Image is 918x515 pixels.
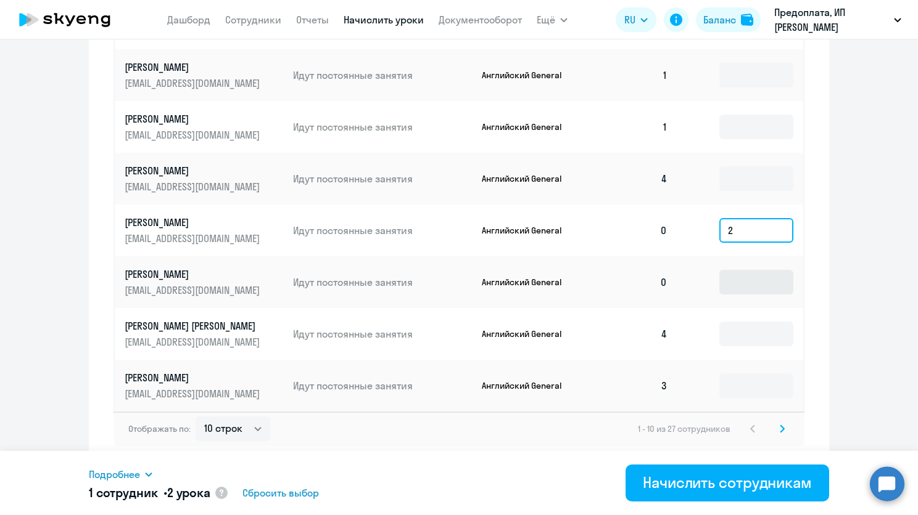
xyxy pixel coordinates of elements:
[125,267,263,281] p: [PERSON_NAME]
[439,14,522,26] a: Документооборот
[125,76,263,90] p: [EMAIL_ADDRESS][DOMAIN_NAME]
[293,224,472,237] p: Идут постоянные занятия
[591,256,677,308] td: 0
[125,216,283,245] a: [PERSON_NAME][EMAIL_ADDRESS][DOMAIN_NAME]
[125,216,263,229] p: [PERSON_NAME]
[591,153,677,205] td: 4
[167,485,210,500] span: 2 урока
[293,172,472,185] p: Идут постоянные занятия
[537,12,555,27] span: Ещё
[591,49,677,101] td: 1
[482,277,574,288] p: Английский General
[591,360,677,412] td: 3
[125,267,283,297] a: [PERSON_NAME][EMAIL_ADDRESS][DOMAIN_NAME]
[643,472,812,492] div: Начислить сотрудникам
[591,205,677,256] td: 0
[89,467,140,482] span: Подробнее
[125,60,283,90] a: [PERSON_NAME][EMAIL_ADDRESS][DOMAIN_NAME]
[167,14,210,26] a: Дашборд
[125,319,263,333] p: [PERSON_NAME] [PERSON_NAME]
[741,14,753,26] img: balance
[703,12,736,27] div: Баланс
[225,14,281,26] a: Сотрудники
[626,464,829,501] button: Начислить сотрудникам
[344,14,424,26] a: Начислить уроки
[125,60,263,74] p: [PERSON_NAME]
[482,121,574,132] p: Английский General
[482,380,574,391] p: Английский General
[482,225,574,236] p: Английский General
[89,484,210,501] h5: 1 сотрудник •
[591,308,677,360] td: 4
[125,319,283,349] a: [PERSON_NAME] [PERSON_NAME][EMAIL_ADDRESS][DOMAIN_NAME]
[125,283,263,297] p: [EMAIL_ADDRESS][DOMAIN_NAME]
[293,120,472,134] p: Идут постоянные занятия
[125,335,263,349] p: [EMAIL_ADDRESS][DOMAIN_NAME]
[293,379,472,392] p: Идут постоянные занятия
[482,328,574,339] p: Английский General
[293,327,472,341] p: Идут постоянные занятия
[293,275,472,289] p: Идут постоянные занятия
[482,70,574,81] p: Английский General
[537,7,568,32] button: Ещё
[591,101,677,153] td: 1
[125,164,283,193] a: [PERSON_NAME][EMAIL_ADDRESS][DOMAIN_NAME]
[125,112,263,126] p: [PERSON_NAME]
[125,164,263,177] p: [PERSON_NAME]
[242,485,319,500] span: Сбросить выбор
[125,180,263,193] p: [EMAIL_ADDRESS][DOMAIN_NAME]
[125,371,283,400] a: [PERSON_NAME][EMAIL_ADDRESS][DOMAIN_NAME]
[125,387,263,400] p: [EMAIL_ADDRESS][DOMAIN_NAME]
[293,68,472,82] p: Идут постоянные занятия
[624,12,635,27] span: RU
[125,128,263,142] p: [EMAIL_ADDRESS][DOMAIN_NAME]
[125,232,263,245] p: [EMAIL_ADDRESS][DOMAIN_NAME]
[616,7,656,32] button: RU
[125,371,263,384] p: [PERSON_NAME]
[128,423,191,434] span: Отображать по:
[768,5,908,34] button: Предоплата, ИП [PERSON_NAME]
[482,173,574,184] p: Английский General
[696,7,761,32] button: Балансbalance
[296,14,329,26] a: Отчеты
[774,5,889,34] p: Предоплата, ИП [PERSON_NAME]
[125,112,283,142] a: [PERSON_NAME][EMAIL_ADDRESS][DOMAIN_NAME]
[638,423,730,434] span: 1 - 10 из 27 сотрудников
